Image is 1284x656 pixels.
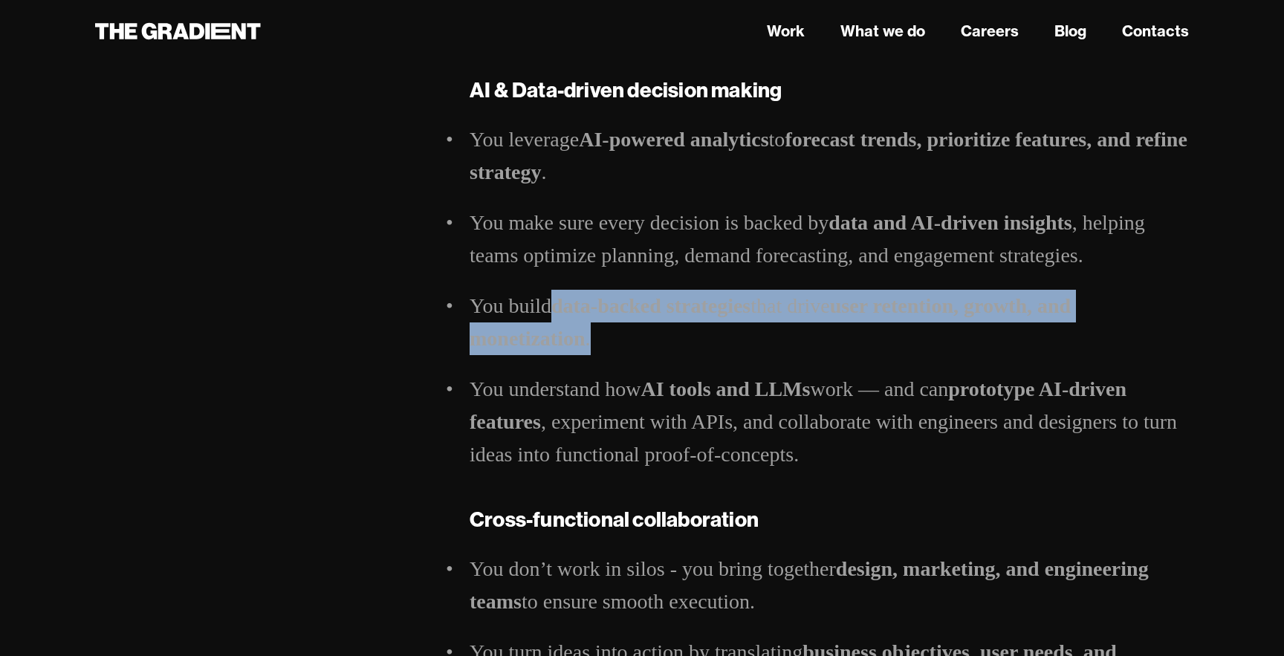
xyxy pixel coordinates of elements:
[1122,20,1189,42] a: Contacts
[767,20,805,42] a: Work
[1054,20,1086,42] a: Blog
[470,553,1189,618] li: You don’t work in silos - you bring together to ensure smooth execution.
[470,123,1189,189] li: You leverage to .
[579,128,768,151] strong: AI-powered analytics
[961,20,1019,42] a: Careers
[470,506,759,532] strong: Cross-functional collaboration
[470,373,1189,471] li: You understand how work — and can , experiment with APIs, and collaborate with engineers and desi...
[470,377,1126,433] strong: prototype AI-driven features
[829,211,1072,234] strong: data and AI-driven insights
[470,294,1071,350] strong: user retention, growth, and monetization
[641,377,810,400] strong: AI tools and LLMs
[470,77,782,103] strong: AI & Data-driven decision making
[470,207,1189,272] li: You make sure every decision is backed by , helping teams optimize planning, demand forecasting, ...
[551,294,750,317] strong: data-backed strategies
[470,128,1187,184] strong: forecast trends, prioritize features, and refine strategy
[840,20,925,42] a: What we do
[470,557,1149,613] strong: design, marketing, and engineering teams
[470,290,1189,355] li: You build that drive .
